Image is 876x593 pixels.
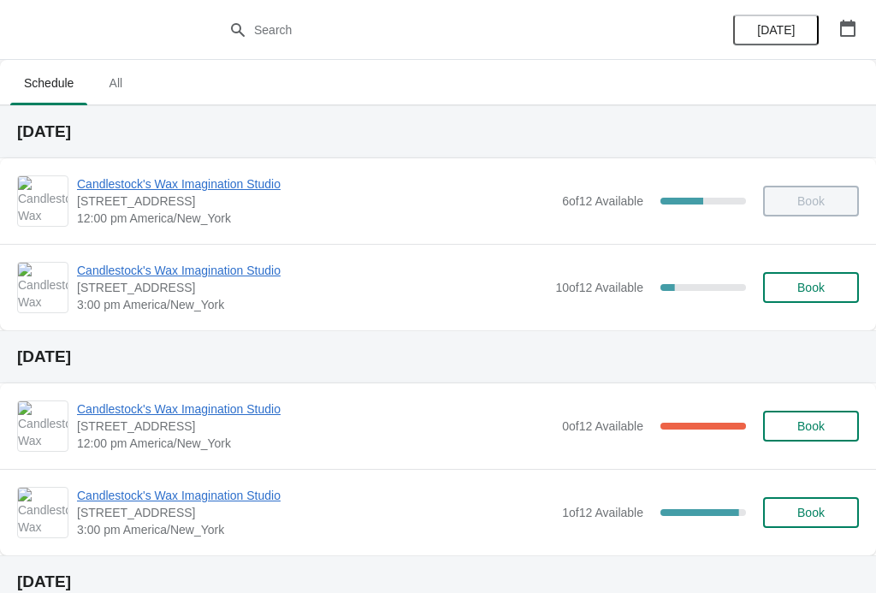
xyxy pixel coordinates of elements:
span: 1 of 12 Available [562,506,643,519]
span: Book [797,419,825,433]
span: 10 of 12 Available [555,281,643,294]
h2: [DATE] [17,573,859,590]
img: Candlestock's Wax Imagination Studio | 1450 Rte 212, Saugerties, NY, USA | 12:00 pm America/New_York [18,401,68,451]
span: Schedule [10,68,87,98]
span: [DATE] [757,23,795,37]
span: [STREET_ADDRESS] [77,193,553,210]
img: Candlestock's Wax Imagination Studio | 1450 Rte 212, Saugerties, NY, USA | 3:00 pm America/New_York [18,488,68,537]
span: Candlestock's Wax Imagination Studio [77,175,553,193]
button: Book [763,272,859,303]
span: Book [797,281,825,294]
span: [STREET_ADDRESS] [77,418,553,435]
span: Candlestock's Wax Imagination Studio [77,262,547,279]
img: Candlestock's Wax Imagination Studio | 1450 Rte 212, Saugerties, NY, USA | 3:00 pm America/New_York [18,263,68,312]
button: Book [763,411,859,442]
h2: [DATE] [17,348,859,365]
span: [STREET_ADDRESS] [77,279,547,296]
button: [DATE] [733,15,819,45]
h2: [DATE] [17,123,859,140]
span: 12:00 pm America/New_York [77,210,553,227]
span: [STREET_ADDRESS] [77,504,553,521]
span: All [94,68,137,98]
img: Candlestock's Wax Imagination Studio | 1450 Rte 212, Saugerties, NY, USA | 12:00 pm America/New_York [18,176,68,226]
span: Candlestock's Wax Imagination Studio [77,487,553,504]
input: Search [253,15,657,45]
span: 0 of 12 Available [562,419,643,433]
button: Book [763,497,859,528]
span: 3:00 pm America/New_York [77,521,553,538]
span: Candlestock's Wax Imagination Studio [77,400,553,418]
span: 3:00 pm America/New_York [77,296,547,313]
span: 6 of 12 Available [562,194,643,208]
span: Book [797,506,825,519]
span: 12:00 pm America/New_York [77,435,553,452]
